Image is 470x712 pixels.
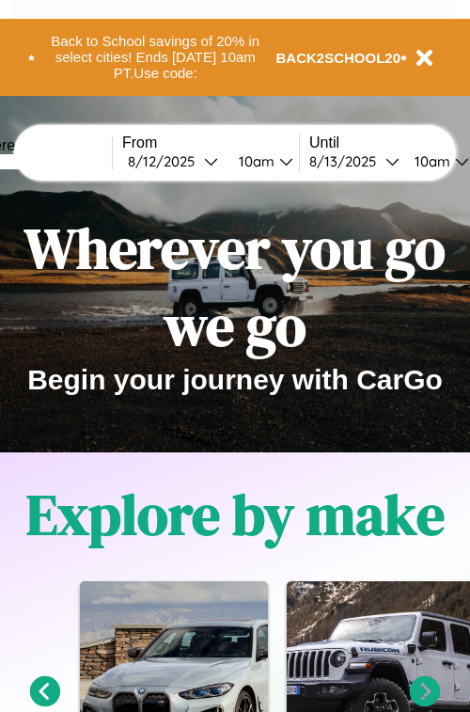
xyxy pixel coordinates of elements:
div: 10am [405,152,455,170]
h1: Explore by make [26,476,445,553]
div: 8 / 12 / 2025 [128,152,204,170]
div: 10am [229,152,279,170]
button: Back to School savings of 20% in select cities! Ends [DATE] 10am PT.Use code: [35,28,276,87]
b: BACK2SCHOOL20 [276,50,401,66]
label: From [122,134,299,151]
div: 8 / 13 / 2025 [309,152,385,170]
button: 10am [224,151,299,171]
button: 8/12/2025 [122,151,224,171]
